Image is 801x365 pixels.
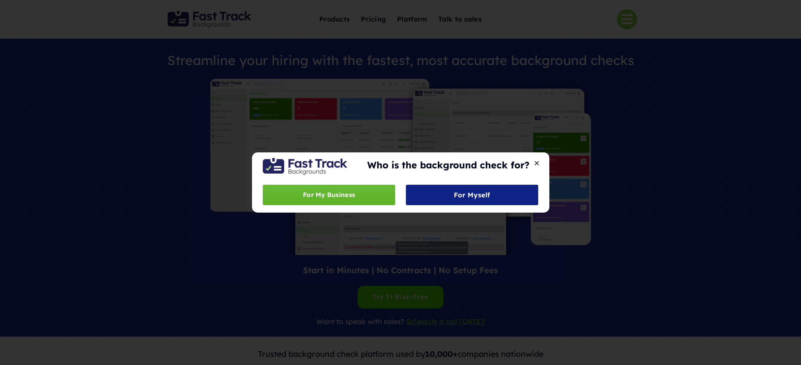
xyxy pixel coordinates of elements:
[263,185,395,205] a: For My Business
[454,191,490,199] span: For Myself
[406,185,538,205] a: For Myself
[303,190,355,200] span: For My Business
[532,160,542,167] button: Close
[263,158,347,175] img: Fast Track Backgrounds Logo
[367,159,529,171] strong: Who is the background check for?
